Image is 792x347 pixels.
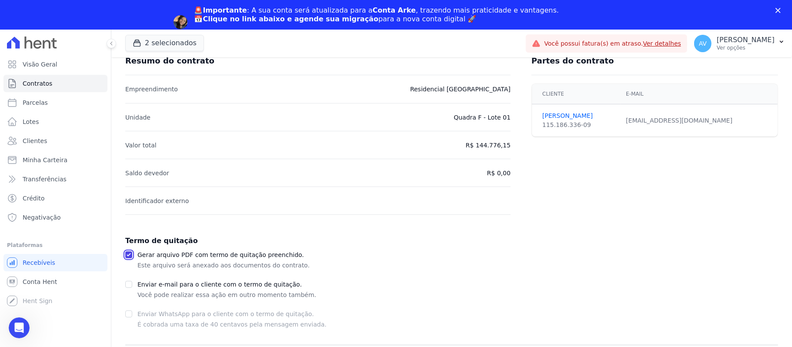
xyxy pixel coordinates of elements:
a: Negativação [3,209,107,226]
span: Visão Geral [23,60,57,69]
b: Conta Arke [373,6,416,14]
p: Unidade [125,112,150,123]
h3: Resumo do contrato [125,56,214,66]
p: Valor total [125,140,157,150]
a: Agendar migração [194,29,266,38]
p: Você pode realizar essa ação em outro momento também. [137,290,316,300]
a: Contratos [3,75,107,92]
a: Recebíveis [3,254,107,271]
a: Crédito [3,190,107,207]
p: Este arquivo será anexado aos documentos do contrato. [137,260,310,270]
button: 2 selecionados [125,35,204,51]
p: Saldo devedor [125,168,169,178]
b: Clique no link abaixo e agende sua migração [203,15,379,23]
div: : A sua conta será atualizada para a , trazendo mais praticidade e vantagens. 📅 para a nova conta... [194,6,559,23]
span: Negativação [23,213,61,222]
span: AV [699,40,707,47]
label: Gerar arquivo PDF com termo de quitação preenchido. [137,251,304,258]
span: Contratos [23,79,52,88]
a: Parcelas [3,94,107,111]
a: Conta Hent [3,273,107,290]
p: Ver opções [717,44,775,51]
span: Conta Hent [23,277,57,286]
div: Plataformas [7,240,104,250]
a: Clientes [3,132,107,150]
label: Enviar e-mail para o cliente com o termo de quitação. [137,281,302,288]
p: Empreendimento [125,84,178,94]
td: [EMAIL_ADDRESS][DOMAIN_NAME] [621,104,778,137]
p: [PERSON_NAME] [717,36,775,44]
h2: Termo de quitação [125,236,778,246]
a: [PERSON_NAME] [542,111,615,120]
a: Minha Carteira [3,151,107,169]
b: 🚨Importante [194,6,247,14]
span: Clientes [23,137,47,145]
span: Recebíveis [23,258,55,267]
p: R$ 144.776,15 [466,140,511,150]
a: Visão Geral [3,56,107,73]
span: Parcelas [23,98,48,107]
img: Profile image for Adriane [174,15,187,29]
span: Transferências [23,175,67,184]
p: Residencial [GEOGRAPHIC_DATA] [410,84,511,94]
p: É cobrada uma taxa de 40 centavos pela mensagem enviada. [137,319,327,330]
span: Você possui fatura(s) em atraso. [544,39,681,48]
p: Identificador externo [125,196,189,206]
div: 115.186.336-09 [542,120,615,130]
iframe: Intercom live chat [9,317,30,338]
button: AV [PERSON_NAME] Ver opções [687,31,792,56]
a: Ver detalhes [643,40,682,47]
span: Crédito [23,194,45,203]
p: Quadra F - Lote 01 [454,112,511,123]
th: Cliente [532,84,621,104]
p: R$ 0,00 [487,168,511,178]
a: Lotes [3,113,107,130]
span: Minha Carteira [23,156,67,164]
th: E-mail [621,84,778,104]
h3: Partes do contrato [531,56,614,66]
div: Fechar [775,8,784,13]
label: Enviar WhatsApp para o cliente com o termo de quitação. [137,310,314,317]
a: Transferências [3,170,107,188]
span: Lotes [23,117,39,126]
